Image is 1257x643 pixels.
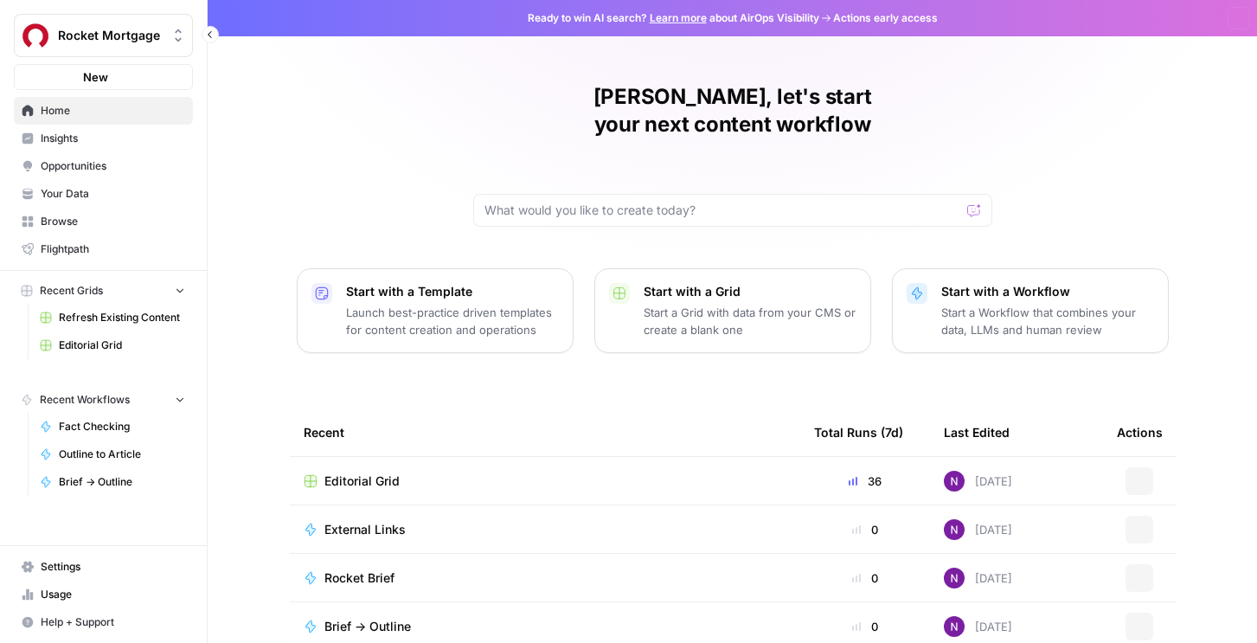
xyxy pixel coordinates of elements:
span: Opportunities [41,158,185,174]
a: Rocket Brief [304,569,786,587]
span: Outline to Article [59,447,185,462]
span: Brief -> Outline [59,474,185,490]
span: External Links [324,521,406,538]
img: Rocket Mortgage Logo [20,20,51,51]
a: Flightpath [14,235,193,263]
h1: [PERSON_NAME], let's start your next content workflow [473,83,992,138]
a: Home [14,97,193,125]
span: Fact Checking [59,419,185,434]
span: Actions early access [833,10,938,26]
span: Refresh Existing Content [59,310,185,325]
a: Usage [14,581,193,608]
img: kedmmdess6i2jj5txyq6cw0yj4oc [944,616,965,637]
a: Browse [14,208,193,235]
span: Rocket Mortgage [58,27,163,44]
span: Recent Grids [40,283,103,299]
a: Editorial Grid [32,331,193,359]
a: Outline to Article [32,440,193,468]
p: Start with a Grid [644,283,856,300]
div: 0 [814,618,916,635]
button: Recent Workflows [14,387,193,413]
span: Help + Support [41,614,185,630]
span: Editorial Grid [324,473,400,490]
a: Fact Checking [32,413,193,440]
a: Brief -> Outline [304,618,786,635]
button: Recent Grids [14,278,193,304]
span: Browse [41,214,185,229]
span: Flightpath [41,241,185,257]
span: Recent Workflows [40,392,130,408]
div: [DATE] [944,519,1012,540]
div: 36 [814,473,916,490]
p: Launch best-practice driven templates for content creation and operations [346,304,559,338]
button: New [14,64,193,90]
span: Insights [41,131,185,146]
span: Settings [41,559,185,575]
div: Recent [304,408,786,456]
div: Last Edited [944,408,1010,456]
button: Start with a GridStart a Grid with data from your CMS or create a blank one [594,268,871,353]
img: kedmmdess6i2jj5txyq6cw0yj4oc [944,568,965,588]
p: Start a Workflow that combines your data, LLMs and human review [941,304,1154,338]
div: Actions [1117,408,1163,456]
a: Opportunities [14,152,193,180]
button: Help + Support [14,608,193,636]
span: Rocket Brief [324,569,394,587]
a: Insights [14,125,193,152]
p: Start with a Template [346,283,559,300]
p: Start with a Workflow [941,283,1154,300]
span: Editorial Grid [59,338,185,353]
a: Settings [14,553,193,581]
button: Start with a TemplateLaunch best-practice driven templates for content creation and operations [297,268,574,353]
img: kedmmdess6i2jj5txyq6cw0yj4oc [944,471,965,492]
a: External Links [304,521,786,538]
a: Brief -> Outline [32,468,193,496]
a: Your Data [14,180,193,208]
a: Refresh Existing Content [32,304,193,331]
div: 0 [814,521,916,538]
button: Workspace: Rocket Mortgage [14,14,193,57]
a: Editorial Grid [304,473,786,490]
span: Ready to win AI search? about AirOps Visibility [528,10,819,26]
div: [DATE] [944,471,1012,492]
div: 0 [814,569,916,587]
a: Learn more [650,11,707,24]
div: Total Runs (7d) [814,408,903,456]
img: kedmmdess6i2jj5txyq6cw0yj4oc [944,519,965,540]
span: New [83,68,108,86]
span: Brief -> Outline [324,618,411,635]
span: Your Data [41,186,185,202]
p: Start a Grid with data from your CMS or create a blank one [644,304,856,338]
input: What would you like to create today? [484,202,960,219]
div: [DATE] [944,616,1012,637]
span: Home [41,103,185,119]
button: Start with a WorkflowStart a Workflow that combines your data, LLMs and human review [892,268,1169,353]
span: Usage [41,587,185,602]
div: [DATE] [944,568,1012,588]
